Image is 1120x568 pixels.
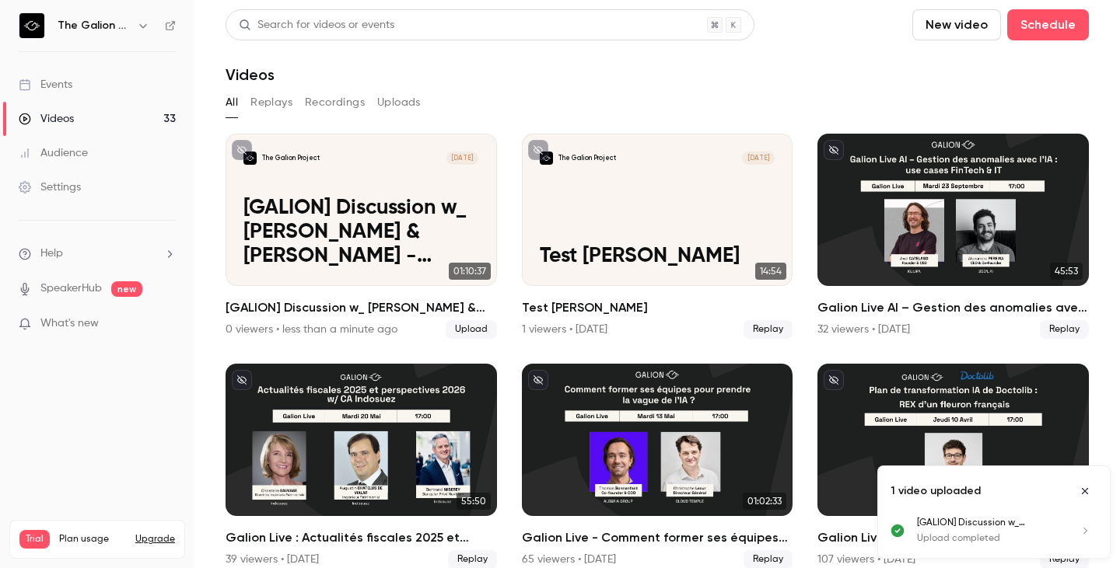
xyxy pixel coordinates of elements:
[817,134,1089,339] li: Galion Live AI – Gestion des anomalies avec l'IA : use cases FinTech & IT
[824,140,844,160] button: unpublished
[743,493,786,510] span: 01:02:33
[226,134,497,339] a: [GALION] Discussion w_ JB Rudelle & Armand Thiberge - 2025_09_26 16_55 CEST - Recording (1)The Ga...
[157,317,176,331] iframe: Noticeable Trigger
[917,516,1097,545] a: [GALION] Discussion w_ [PERSON_NAME] & [PERSON_NAME] - 2025_09_26 16_55 CEST - Recording (1)Uploa...
[250,90,292,115] button: Replays
[449,263,491,280] span: 01:10:37
[817,552,915,567] div: 107 viewers • [DATE]
[891,483,981,499] p: 1 video uploaded
[522,552,616,567] div: 65 viewers • [DATE]
[226,65,275,84] h1: Videos
[19,530,50,549] span: Trial
[19,111,74,127] div: Videos
[817,134,1089,339] a: 45:53Galion Live AI – Gestion des anomalies avec l'IA : use cases FinTech & IT32 viewers • [DATE]...
[540,244,775,268] p: Test [PERSON_NAME]
[917,531,1060,545] p: Upload completed
[232,370,252,390] button: unpublished
[226,322,397,337] div: 0 viewers • less than a minute ago
[111,281,142,297] span: new
[522,134,793,339] a: Test Amélie The Galion Project[DATE]Test [PERSON_NAME]14:54Test [PERSON_NAME]1 viewers • [DATE]Re...
[19,179,81,195] div: Settings
[226,528,497,547] h2: Galion Live : Actualités fiscales 2025 et perspectives 2026 w/ CA Indosuez
[19,13,44,38] img: The Galion Project
[457,493,491,510] span: 55:50
[40,281,102,297] a: SpeakerHub
[19,77,72,92] div: Events
[1040,320,1089,339] span: Replay
[558,154,616,163] p: The Galion Project
[1050,263,1083,280] span: 45:53
[226,552,319,567] div: 39 viewers • [DATE]
[522,298,793,317] h2: Test [PERSON_NAME]
[261,154,320,163] p: The Galion Project
[1073,479,1097,504] button: Close uploads list
[58,18,131,33] h6: The Galion Project
[226,134,497,339] li: [GALION] Discussion w_ JB Rudelle & Armand Thiberge - 2025_09_26 16_55 CEST - Recording (1)
[528,370,548,390] button: unpublished
[522,322,607,337] div: 1 viewers • [DATE]
[917,516,1060,530] p: [GALION] Discussion w_ [PERSON_NAME] & [PERSON_NAME] - 2025_09_26 16_55 CEST - Recording (1)
[59,533,126,545] span: Plan usage
[135,533,175,545] button: Upgrade
[744,320,793,339] span: Replay
[446,152,479,165] span: [DATE]
[226,298,497,317] h2: [GALION] Discussion w_ [PERSON_NAME] & [PERSON_NAME] - 2025_09_26 16_55 CEST - Recording (1)
[239,17,394,33] div: Search for videos or events
[40,315,99,332] span: What's new
[817,298,1089,317] h2: Galion Live AI – Gestion des anomalies avec l'IA : use cases FinTech & IT
[226,90,238,115] button: All
[824,370,844,390] button: unpublished
[19,145,88,161] div: Audience
[742,152,775,165] span: [DATE]
[878,516,1110,558] ul: Uploads list
[755,263,786,280] span: 14:54
[446,320,497,339] span: Upload
[522,134,793,339] li: Test Amélie
[232,140,252,160] button: unpublished
[817,322,910,337] div: 32 viewers • [DATE]
[40,246,63,262] span: Help
[912,9,1001,40] button: New video
[377,90,421,115] button: Uploads
[305,90,365,115] button: Recordings
[226,9,1089,559] section: Videos
[243,196,478,268] p: [GALION] Discussion w_ [PERSON_NAME] & [PERSON_NAME] - 2025_09_26 16_55 CEST - Recording (1)
[19,246,176,262] li: help-dropdown-opener
[528,140,548,160] button: unpublished
[1007,9,1089,40] button: Schedule
[522,528,793,547] h2: Galion Live - Comment former ses équipes pour prendre la vague de l'IA ?
[817,528,1089,547] h2: Galion Live IA - Plan de transformation IA de Doctolib : [PERSON_NAME] d'un fleuron français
